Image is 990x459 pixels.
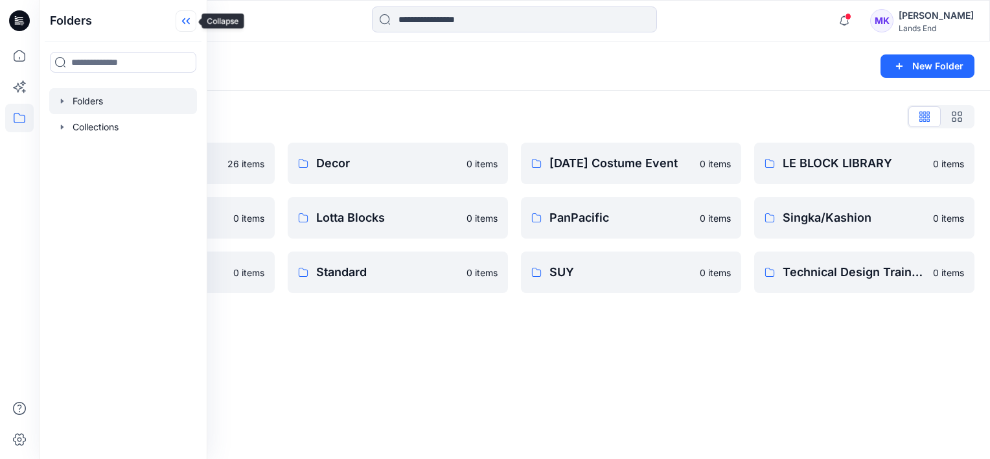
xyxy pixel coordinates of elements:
[521,197,741,239] a: PanPacific0 items
[227,157,264,171] p: 26 items
[700,157,731,171] p: 0 items
[783,209,925,227] p: Singka/Kashion
[288,143,508,184] a: Decor0 items
[881,54,974,78] button: New Folder
[549,209,692,227] p: PanPacific
[233,266,264,279] p: 0 items
[870,9,893,32] div: MK
[233,211,264,225] p: 0 items
[466,211,498,225] p: 0 items
[521,143,741,184] a: [DATE] Costume Event0 items
[899,23,974,33] div: Lands End
[316,263,459,281] p: Standard
[549,154,692,172] p: [DATE] Costume Event
[899,8,974,23] div: [PERSON_NAME]
[466,157,498,171] p: 0 items
[754,252,974,293] a: Technical Design Training0 items
[288,252,508,293] a: Standard0 items
[466,266,498,279] p: 0 items
[700,266,731,279] p: 0 items
[783,263,925,281] p: Technical Design Training
[754,197,974,239] a: Singka/Kashion0 items
[754,143,974,184] a: LE BLOCK LIBRARY0 items
[521,252,741,293] a: SUY0 items
[288,197,508,239] a: Lotta Blocks0 items
[933,266,964,279] p: 0 items
[700,211,731,225] p: 0 items
[933,157,964,171] p: 0 items
[316,154,459,172] p: Decor
[783,154,925,172] p: LE BLOCK LIBRARY
[549,263,692,281] p: SUY
[933,211,964,225] p: 0 items
[316,209,459,227] p: Lotta Blocks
